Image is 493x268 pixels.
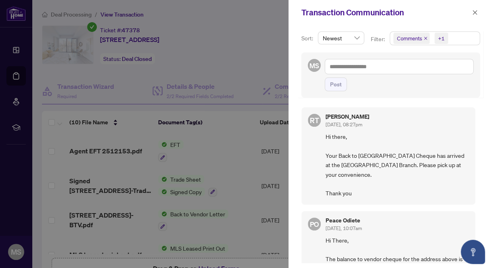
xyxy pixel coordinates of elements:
span: [DATE], 10:07am [326,225,362,231]
span: Newest [323,32,359,44]
span: close [424,36,428,40]
h5: [PERSON_NAME] [326,114,369,119]
span: MS [309,60,319,71]
div: Transaction Communication [301,6,470,19]
span: [DATE], 08:27pm [326,121,362,128]
div: +1 [438,34,445,42]
button: Post [325,77,347,91]
button: Open asap [461,240,485,264]
span: close [472,10,478,15]
p: Sort: [301,34,315,43]
span: RT [310,115,319,126]
span: Hi there, Your Back to [GEOGRAPHIC_DATA] Cheque has arrived at the [GEOGRAPHIC_DATA] Branch. Plea... [326,132,469,198]
span: PO [309,218,319,229]
span: Comments [393,33,430,44]
p: Filter: [371,35,386,44]
h5: Peace Odiete [326,218,362,223]
span: Comments [397,34,422,42]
